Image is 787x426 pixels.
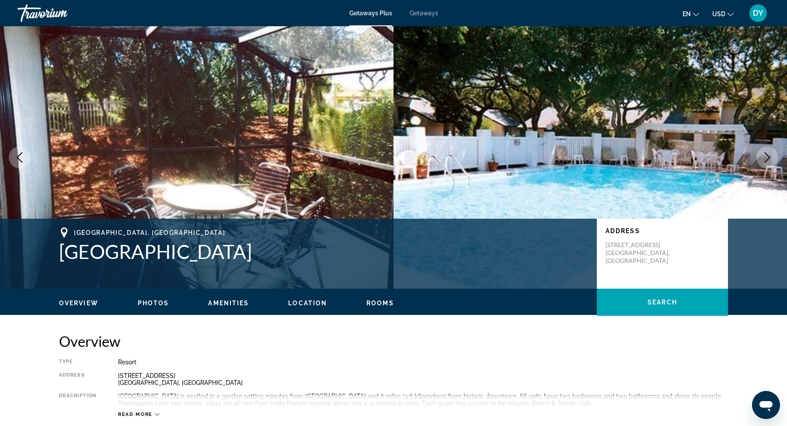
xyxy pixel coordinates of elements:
[366,300,394,307] span: Rooms
[712,10,725,17] span: USD
[747,4,770,22] button: User Menu
[59,240,588,263] h1: [GEOGRAPHIC_DATA]
[756,147,778,168] button: Next image
[118,359,728,366] div: Resort
[59,393,96,407] div: Description
[606,227,719,234] p: Address
[712,7,734,20] button: Change currency
[138,300,169,307] span: Photos
[366,299,394,307] button: Rooms
[597,289,728,316] button: Search
[59,299,98,307] button: Overview
[17,2,105,24] a: Travorium
[138,299,169,307] button: Photos
[118,372,728,386] div: [STREET_ADDRESS] [GEOGRAPHIC_DATA], [GEOGRAPHIC_DATA]
[208,299,249,307] button: Amenities
[648,299,677,306] span: Search
[118,411,160,418] button: Read more
[74,229,225,236] span: [GEOGRAPHIC_DATA], [GEOGRAPHIC_DATA]
[349,10,392,17] a: Getaways Plus
[288,299,327,307] button: Location
[606,241,676,265] p: [STREET_ADDRESS] [GEOGRAPHIC_DATA], [GEOGRAPHIC_DATA]
[683,7,699,20] button: Change language
[288,300,327,307] span: Location
[59,300,98,307] span: Overview
[118,393,728,407] div: [GEOGRAPHIC_DATA] is nestled in a garden setting minutes from [GEOGRAPHIC_DATA] and 6 miles (9.6 ...
[410,10,438,17] a: Getaways
[208,300,249,307] span: Amenities
[59,372,96,386] div: Address
[752,391,780,419] iframe: Button to launch messaging window
[59,359,96,366] div: Type
[118,412,153,417] span: Read more
[683,10,691,17] span: en
[9,147,31,168] button: Previous image
[753,9,763,17] span: DY
[59,332,728,350] h2: Overview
